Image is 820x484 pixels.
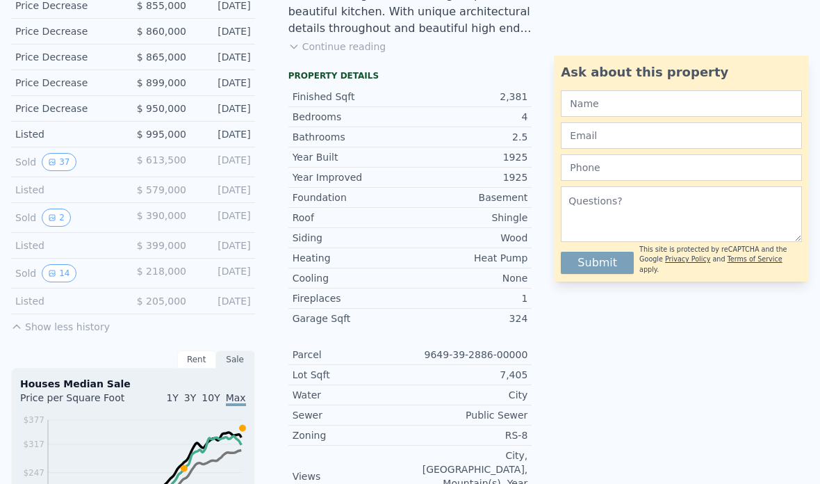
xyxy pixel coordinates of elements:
[15,239,122,252] div: Listed
[197,153,251,171] div: [DATE]
[137,129,186,140] span: $ 995,000
[293,408,410,422] div: Sewer
[410,348,527,362] div: 9649-39-2886-00000
[293,191,410,204] div: Foundation
[42,209,71,227] button: View historical data
[561,122,802,149] input: Email
[137,184,186,195] span: $ 579,000
[226,392,246,406] span: Max
[288,70,532,81] div: Property details
[137,154,186,166] span: $ 613,500
[410,291,527,305] div: 1
[293,170,410,184] div: Year Improved
[197,239,251,252] div: [DATE]
[410,408,527,422] div: Public Sewer
[137,266,186,277] span: $ 218,000
[184,392,196,403] span: 3Y
[42,264,76,282] button: View historical data
[410,368,527,382] div: 7,405
[293,388,410,402] div: Water
[197,294,251,308] div: [DATE]
[293,231,410,245] div: Siding
[15,127,122,141] div: Listed
[410,150,527,164] div: 1925
[665,255,710,263] a: Privacy Policy
[137,26,186,37] span: $ 860,000
[561,154,802,181] input: Phone
[177,350,216,369] div: Rent
[293,348,410,362] div: Parcel
[293,368,410,382] div: Lot Sqft
[15,264,122,282] div: Sold
[561,252,634,274] button: Submit
[293,291,410,305] div: Fireplaces
[293,312,410,325] div: Garage Sqft
[561,90,802,117] input: Name
[20,377,246,391] div: Houses Median Sale
[216,350,255,369] div: Sale
[202,392,220,403] span: 10Y
[293,150,410,164] div: Year Built
[639,245,802,275] div: This site is protected by reCAPTCHA and the Google and apply.
[15,50,122,64] div: Price Decrease
[23,468,44,478] tspan: $247
[293,271,410,285] div: Cooling
[137,51,186,63] span: $ 865,000
[410,130,527,144] div: 2.5
[410,388,527,402] div: City
[15,153,122,171] div: Sold
[137,103,186,114] span: $ 950,000
[197,24,251,38] div: [DATE]
[410,312,527,325] div: 324
[410,191,527,204] div: Basement
[410,428,527,442] div: RS-8
[166,392,178,403] span: 1Y
[410,170,527,184] div: 1925
[197,76,251,90] div: [DATE]
[197,102,251,115] div: [DATE]
[410,251,527,265] div: Heat Pump
[410,90,527,104] div: 2,381
[410,110,527,124] div: 4
[197,183,251,197] div: [DATE]
[197,264,251,282] div: [DATE]
[137,296,186,307] span: $ 205,000
[42,153,76,171] button: View historical data
[197,209,251,227] div: [DATE]
[410,271,527,285] div: None
[137,240,186,251] span: $ 399,000
[23,439,44,449] tspan: $317
[293,90,410,104] div: Finished Sqft
[293,110,410,124] div: Bedrooms
[15,24,122,38] div: Price Decrease
[293,130,410,144] div: Bathrooms
[728,255,782,263] a: Terms of Service
[20,391,133,413] div: Price per Square Foot
[293,428,410,442] div: Zoning
[23,415,44,425] tspan: $377
[410,211,527,225] div: Shingle
[561,63,802,82] div: Ask about this property
[293,469,410,483] div: Views
[197,50,251,64] div: [DATE]
[137,210,186,221] span: $ 390,000
[15,76,122,90] div: Price Decrease
[11,314,110,334] button: Show less history
[293,251,410,265] div: Heating
[293,211,410,225] div: Roof
[15,102,122,115] div: Price Decrease
[288,40,386,54] button: Continue reading
[15,209,122,227] div: Sold
[410,231,527,245] div: Wood
[197,127,251,141] div: [DATE]
[15,183,122,197] div: Listed
[137,77,186,88] span: $ 899,000
[15,294,122,308] div: Listed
